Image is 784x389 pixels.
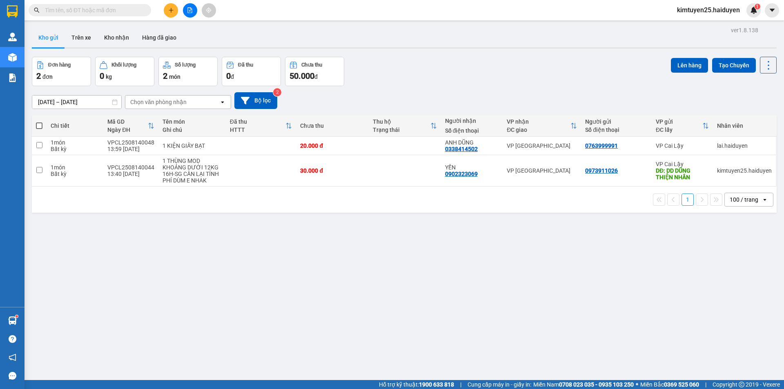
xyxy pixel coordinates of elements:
div: VP [GEOGRAPHIC_DATA] [507,142,577,149]
svg: open [219,99,226,105]
div: Tên món [163,118,221,125]
span: đ [231,73,234,80]
div: Số điện thoại [585,127,648,133]
span: 0 [100,71,104,81]
span: 50.000 [290,71,314,81]
span: notification [9,353,16,361]
img: icon-new-feature [750,7,757,14]
img: logo-vxr [7,5,18,18]
div: 30.000 đ [300,167,364,174]
div: VPCL2508140044 [107,164,154,171]
span: search [34,7,40,13]
span: Miền Nam [533,380,634,389]
sup: 1 [755,4,760,9]
span: đơn [42,73,53,80]
span: Hỗ trợ kỹ thuật: [379,380,454,389]
span: | [460,380,461,389]
div: YẾN [445,164,499,171]
strong: 1900 633 818 [419,381,454,388]
span: món [169,73,180,80]
span: 1 [756,4,759,9]
span: đ [314,73,318,80]
div: DĐ: DD DŨNG THIỆN NHÂN [656,167,709,180]
div: Bất kỳ [51,171,99,177]
div: Số lượng [175,62,196,68]
div: 100 / trang [730,196,758,204]
span: kg [106,73,112,80]
div: 1 món [51,139,99,146]
span: question-circle [9,335,16,343]
sup: 2 [273,88,281,96]
div: Người nhận [445,118,499,124]
div: VP gửi [656,118,702,125]
div: ĐC giao [507,127,570,133]
img: warehouse-icon [8,33,17,41]
span: 2 [163,71,167,81]
div: 16H-SG CÂN LẠI TÍNH PHÍ DÙM E NHAK [163,171,221,184]
div: VP nhận [507,118,570,125]
img: warehouse-icon [8,53,17,62]
div: 13:40 [DATE] [107,171,154,177]
span: copyright [739,382,744,387]
strong: 0708 023 035 - 0935 103 250 [559,381,634,388]
div: kimtuyen25.haiduyen [717,167,772,174]
button: aim [202,3,216,18]
div: VP Cai Lậy [656,142,709,149]
span: aim [206,7,212,13]
span: file-add [187,7,193,13]
div: VPCL2508140048 [107,139,154,146]
div: Đơn hàng [48,62,71,68]
button: Tạo Chuyến [712,58,756,73]
button: 1 [682,193,694,206]
button: plus [164,3,178,18]
div: 1 THÙNG MOD KHOẢNG DƯỚI 12KG [163,158,221,171]
button: Kho gửi [32,28,65,47]
button: Khối lượng0kg [95,57,154,86]
div: Chưa thu [301,62,322,68]
span: caret-down [768,7,776,14]
div: 1 KIỆN GIẤY BẠT [163,142,221,149]
span: ⚪️ [636,383,638,386]
input: Tìm tên, số ĐT hoặc mã đơn [45,6,141,15]
span: kimtuyen25.haiduyen [670,5,746,15]
div: Chọn văn phòng nhận [130,98,187,106]
strong: 0369 525 060 [664,381,699,388]
button: Bộ lọc [234,92,277,109]
div: 0338414502 [445,146,478,152]
svg: open [762,196,768,203]
button: Đã thu0đ [222,57,281,86]
div: lai.haiduyen [717,142,772,149]
input: Select a date range. [32,96,121,109]
button: Kho nhận [98,28,136,47]
div: Đã thu [230,118,286,125]
sup: 1 [16,315,18,318]
span: Miền Bắc [640,380,699,389]
span: 2 [36,71,41,81]
div: Số điện thoại [445,127,499,134]
button: Chưa thu50.000đ [285,57,344,86]
span: message [9,372,16,380]
th: Toggle SortBy [503,115,581,137]
button: caret-down [765,3,779,18]
div: 20.000 đ [300,142,364,149]
div: Chưa thu [300,122,364,129]
div: HTTT [230,127,286,133]
div: Ghi chú [163,127,221,133]
img: solution-icon [8,73,17,82]
th: Toggle SortBy [226,115,296,137]
div: ĐC lấy [656,127,702,133]
th: Toggle SortBy [652,115,713,137]
button: Đơn hàng2đơn [32,57,91,86]
div: Bất kỳ [51,146,99,152]
span: plus [168,7,174,13]
button: Số lượng2món [158,57,218,86]
div: Thu hộ [373,118,430,125]
img: warehouse-icon [8,316,17,325]
div: Nhân viên [717,122,772,129]
th: Toggle SortBy [369,115,441,137]
div: VP Cai Lậy [656,161,709,167]
div: Trạng thái [373,127,430,133]
div: 1 món [51,164,99,171]
span: 0 [226,71,231,81]
div: Đã thu [238,62,253,68]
